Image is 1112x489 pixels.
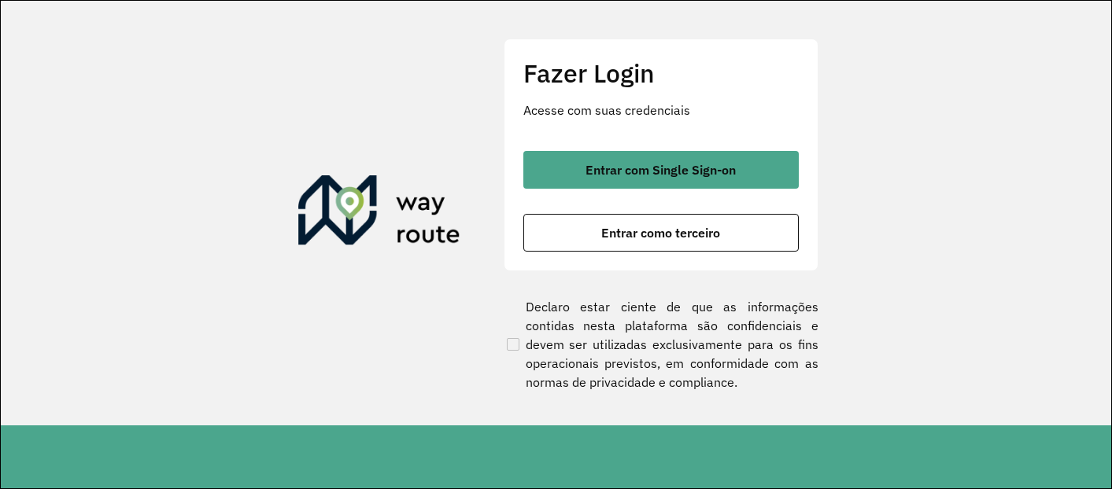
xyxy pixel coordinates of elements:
span: Entrar como terceiro [601,226,720,239]
p: Acesse com suas credenciais [523,101,799,119]
span: Entrar com Single Sign-on [586,164,736,176]
button: button [523,214,799,252]
img: Roteirizador AmbevTech [298,175,460,251]
button: button [523,151,799,189]
label: Declaro estar ciente de que as informações contidas nesta plataforma são confidenciais e devem se... [504,297,818,392]
h2: Fazer Login [523,58,799,88]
